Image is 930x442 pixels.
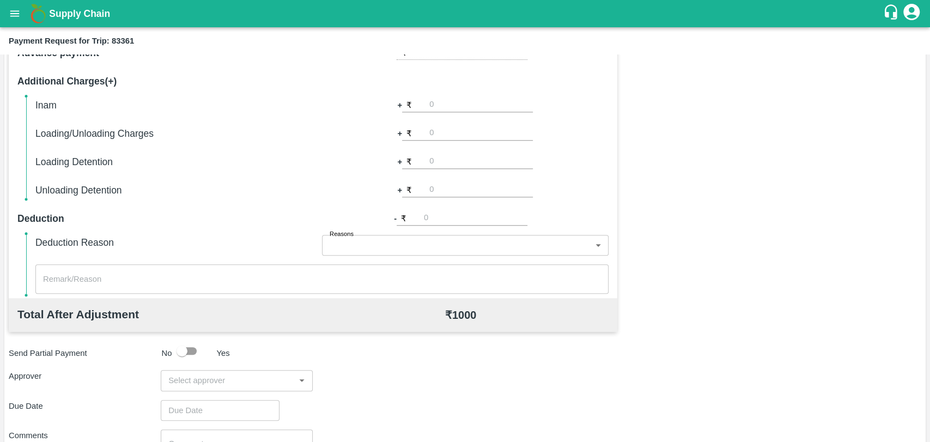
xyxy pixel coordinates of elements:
input: 0 [424,211,527,226]
p: ₹ [401,213,406,225]
h6: Deduction Reason [35,235,322,250]
input: 0 [429,154,533,169]
input: 0 [429,183,533,197]
h6: Loading/Unloading Charges [35,126,322,141]
b: Advance payment [17,47,99,58]
b: + [397,156,402,168]
p: Comments [9,429,161,441]
b: Supply Chain [49,8,110,19]
p: ₹ [406,184,412,196]
p: ₹ [406,156,412,168]
p: Due Date [9,400,161,412]
p: Send Partial Payment [9,347,157,359]
div: customer-support [883,4,902,23]
p: ₹ [406,128,412,140]
b: ₹ 1000 [445,309,477,321]
b: - [394,213,397,225]
h6: Loading Detention [35,154,322,169]
b: Total After Adjustment [17,308,139,320]
img: logo [27,3,49,25]
h6: Unloading Detention [35,183,322,198]
button: open drawer [2,1,27,26]
label: Reasons [330,230,354,239]
b: + [397,128,402,140]
p: ₹ [406,99,412,111]
b: Additional Charges(+) [17,76,117,87]
input: 0 [429,98,533,112]
div: account of current user [902,2,921,25]
button: Open [295,373,309,387]
input: 0 [429,126,533,141]
b: + [397,184,402,196]
p: Approver [9,370,161,382]
p: No [162,347,172,359]
b: + [397,99,402,111]
h6: Inam [35,98,322,113]
input: Choose date [161,400,272,421]
a: Supply Chain [49,6,883,21]
input: Select approver [164,373,291,387]
b: Deduction [17,213,64,224]
b: Payment Request for Trip: 83361 [9,37,134,45]
p: Yes [216,347,229,359]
